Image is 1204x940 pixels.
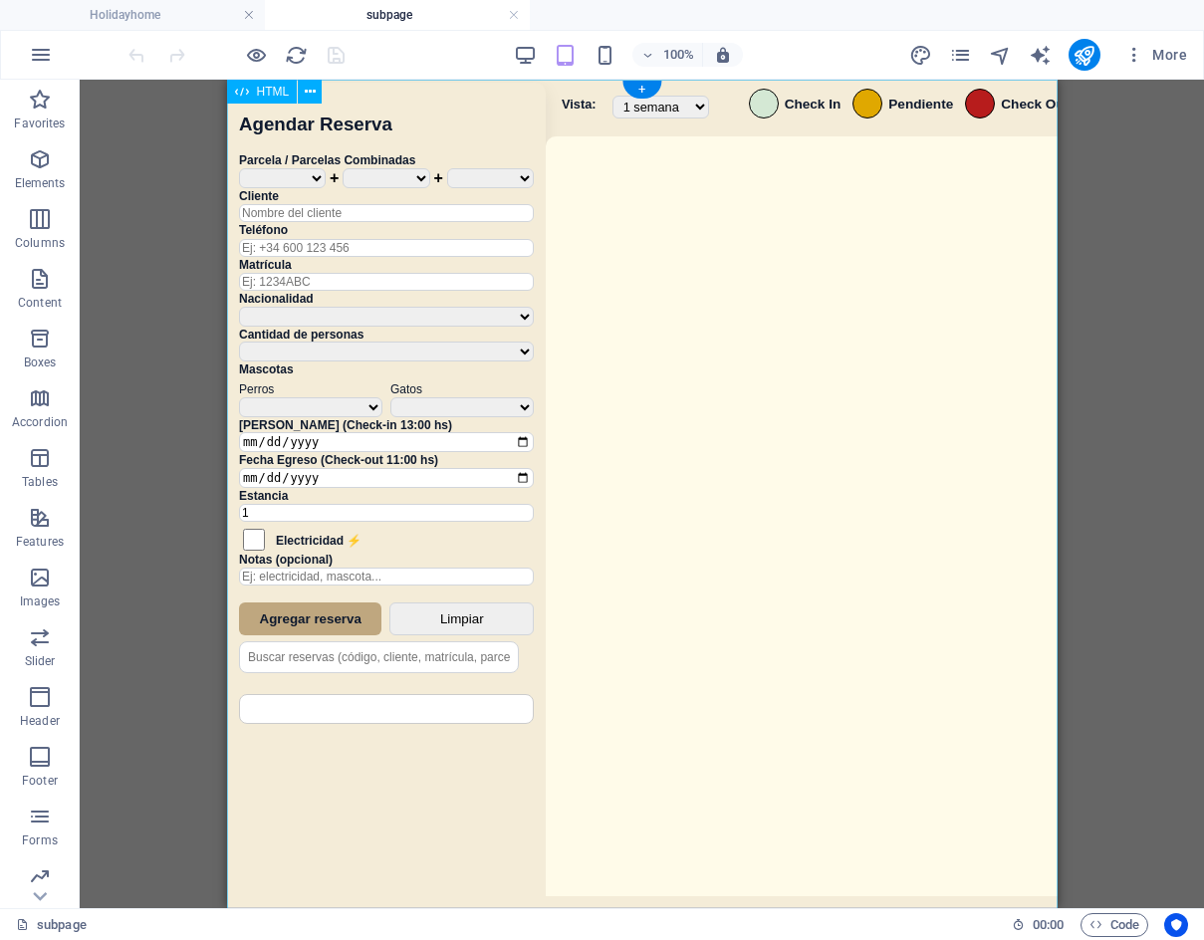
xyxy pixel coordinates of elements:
button: reload [284,43,308,67]
i: AI Writer [1029,44,1052,67]
span: Code [1089,913,1139,937]
p: Boxes [24,354,57,370]
p: Content [18,295,62,311]
i: Reload page [285,44,308,67]
span: 00 00 [1033,913,1064,937]
span: : [1047,917,1050,932]
h6: Session time [1012,913,1065,937]
i: Publish [1073,44,1095,67]
p: Header [20,713,60,729]
button: Click here to leave preview mode and continue editing [244,43,268,67]
p: Images [20,593,61,609]
span: More [1124,45,1187,65]
button: design [909,43,933,67]
a: Click to cancel selection. Double-click to open Pages [16,913,87,937]
p: Accordion [12,414,68,430]
button: More [1116,39,1195,71]
p: Columns [15,235,65,251]
p: Footer [22,773,58,789]
h6: 100% [662,43,694,67]
h4: subpage [265,4,530,26]
i: Navigator [989,44,1012,67]
button: pages [949,43,973,67]
button: Code [1081,913,1148,937]
p: Forms [22,832,58,848]
button: 100% [632,43,703,67]
p: Tables [22,474,58,490]
p: Favorites [14,116,65,131]
button: text_generator [1029,43,1053,67]
i: Design (Ctrl+Alt+Y) [909,44,932,67]
button: navigator [989,43,1013,67]
button: publish [1069,39,1100,71]
i: On resize automatically adjust zoom level to fit chosen device. [714,46,732,64]
button: Usercentrics [1164,913,1188,937]
p: Slider [25,653,56,669]
i: Pages (Ctrl+Alt+S) [949,44,972,67]
div: + [622,81,661,99]
span: HTML [257,86,290,98]
p: Features [16,534,64,550]
p: Elements [15,175,66,191]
